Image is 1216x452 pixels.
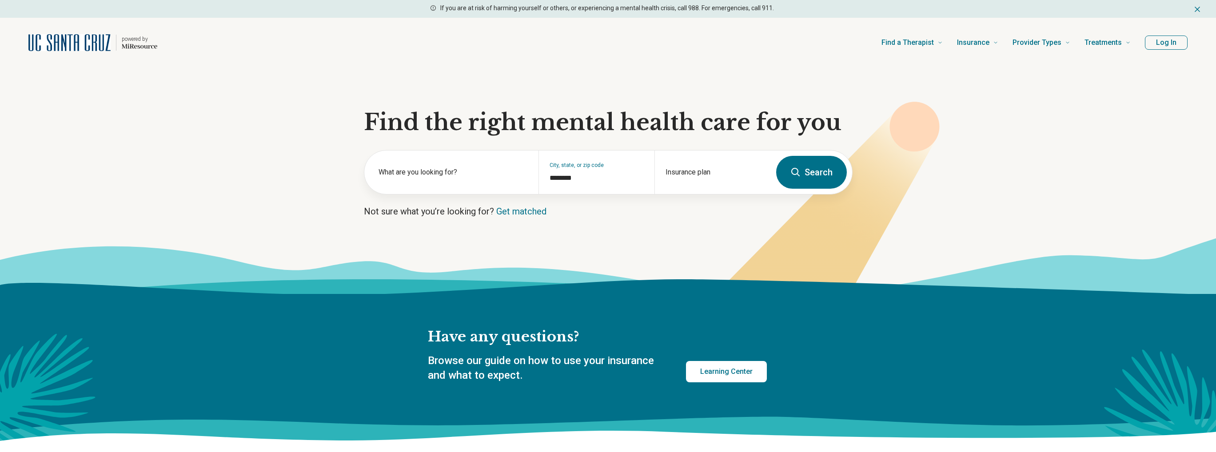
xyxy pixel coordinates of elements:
[28,28,157,57] a: Home page
[1145,36,1188,50] button: Log In
[1193,4,1202,14] button: Dismiss
[440,4,774,13] p: If you are at risk of harming yourself or others, or experiencing a mental health crisis, call 98...
[881,36,934,49] span: Find a Therapist
[776,156,847,189] button: Search
[496,206,546,217] a: Get matched
[686,361,767,382] a: Learning Center
[364,109,853,136] h1: Find the right mental health care for you
[364,205,853,218] p: Not sure what you’re looking for?
[379,167,528,178] label: What are you looking for?
[881,25,943,60] a: Find a Therapist
[428,328,767,346] h2: Have any questions?
[957,25,998,60] a: Insurance
[957,36,989,49] span: Insurance
[122,36,157,43] p: powered by
[1084,36,1122,49] span: Treatments
[1013,36,1061,49] span: Provider Types
[1084,25,1131,60] a: Treatments
[428,353,665,383] p: Browse our guide on how to use your insurance and what to expect.
[1013,25,1070,60] a: Provider Types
